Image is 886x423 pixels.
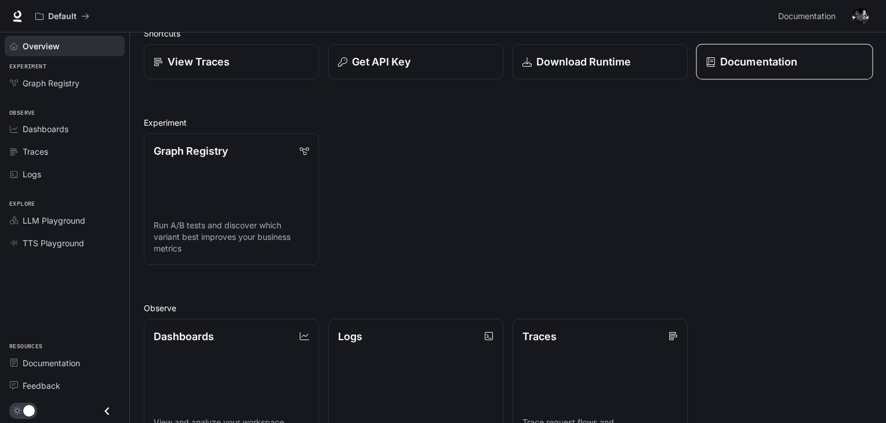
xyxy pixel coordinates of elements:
span: Overview [23,40,60,52]
span: Dashboards [23,123,68,135]
span: Logs [23,168,41,180]
p: Dashboards [154,329,214,344]
p: View Traces [168,54,230,70]
button: All workspaces [30,5,95,28]
h2: Observe [144,302,872,314]
p: Download Runtime [536,54,631,70]
a: Logs [5,164,125,184]
a: Documentation [696,44,873,80]
p: Logs [338,329,362,344]
span: Documentation [778,9,836,24]
p: Documentation [720,54,797,70]
span: Traces [23,145,48,158]
span: Documentation [23,357,80,369]
span: TTS Playground [23,237,84,249]
a: Graph RegistryRun A/B tests and discover which variant best improves your business metrics [144,133,319,265]
a: Graph Registry [5,73,125,93]
p: Default [48,12,77,21]
a: Documentation [774,5,844,28]
button: User avatar [849,5,872,28]
p: Run A/B tests and discover which variant best improves your business metrics [154,220,309,254]
button: Get API Key [328,44,503,79]
h2: Shortcuts [144,27,872,39]
a: View Traces [144,44,319,79]
a: Traces [5,141,125,162]
a: TTS Playground [5,233,125,253]
span: Graph Registry [23,77,79,89]
span: LLM Playground [23,214,85,227]
p: Get API Key [352,54,411,70]
p: Graph Registry [154,143,228,159]
a: LLM Playground [5,210,125,231]
button: Close drawer [94,399,120,423]
span: Feedback [23,380,60,392]
a: Download Runtime [513,44,688,79]
h2: Experiment [144,116,872,129]
a: Feedback [5,375,125,396]
span: Dark mode toggle [23,404,35,417]
p: Traces [522,329,557,344]
a: Overview [5,36,125,56]
img: User avatar [852,8,869,24]
a: Dashboards [5,119,125,139]
a: Documentation [5,353,125,373]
